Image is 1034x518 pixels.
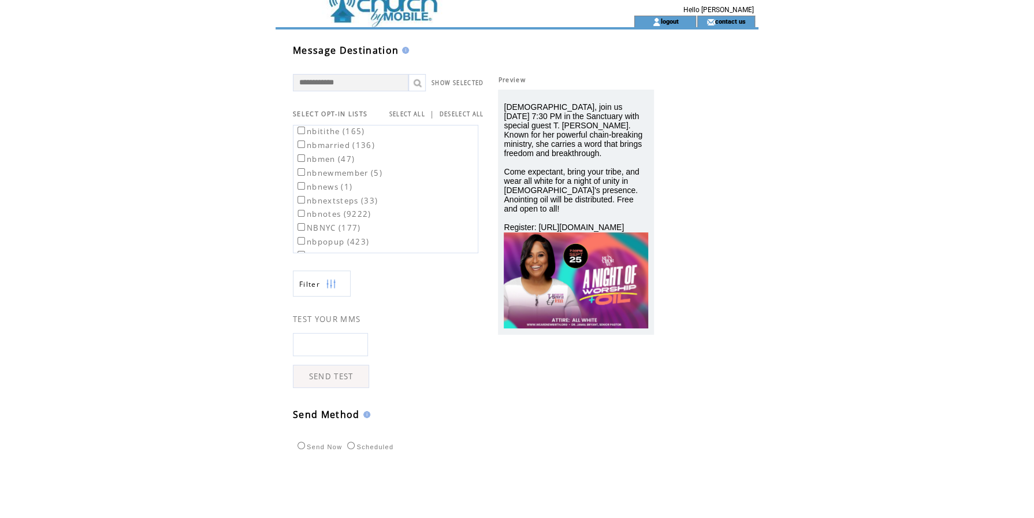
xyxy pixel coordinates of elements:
[295,154,355,164] label: nbmen (47)
[295,140,375,150] label: nbmarried (136)
[715,17,746,25] a: contact us
[498,76,525,84] span: Preview
[297,168,305,176] input: nbnewmember (5)
[432,79,483,87] a: SHOW SELECTED
[706,17,715,27] img: contact_us_icon.gif
[293,365,369,388] a: SEND TEST
[295,195,378,206] label: nbnextsteps (33)
[295,168,382,178] label: nbnewmember (5)
[299,279,320,289] span: Show filters
[295,250,372,261] label: NBPullUp (626)
[344,443,393,450] label: Scheduled
[293,271,351,297] a: Filter
[347,442,355,449] input: Scheduled
[326,271,336,297] img: filters.png
[293,314,360,324] span: TEST YOUR MMS
[430,109,434,119] span: |
[297,154,305,162] input: nbmen (47)
[297,182,305,190] input: nbnews (1)
[293,44,399,57] span: Message Destination
[297,210,305,217] input: nbnotes (9222)
[504,102,642,232] span: [DEMOGRAPHIC_DATA], join us [DATE] 7:30 PM in the Sanctuary with special guest T. [PERSON_NAME]. ...
[661,17,679,25] a: logout
[295,443,342,450] label: Send Now
[295,223,361,233] label: NBNYC (177)
[683,6,754,14] span: Hello [PERSON_NAME]
[295,126,365,136] label: nbitithe (165)
[297,442,305,449] input: Send Now
[399,47,409,54] img: help.gif
[652,17,661,27] img: account_icon.gif
[297,237,305,245] input: nbpopup (423)
[297,251,305,258] input: NBPullUp (626)
[293,110,367,118] span: SELECT OPT-IN LISTS
[295,209,371,219] label: nbnotes (9222)
[297,127,305,134] input: nbitithe (165)
[297,196,305,203] input: nbnextsteps (33)
[297,223,305,231] input: NBNYC (177)
[439,110,483,118] a: DESELECT ALL
[295,236,369,247] label: nbpopup (423)
[360,411,370,418] img: help.gif
[297,140,305,148] input: nbmarried (136)
[293,408,360,421] span: Send Method
[389,110,425,118] a: SELECT ALL
[295,182,352,192] label: nbnews (1)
